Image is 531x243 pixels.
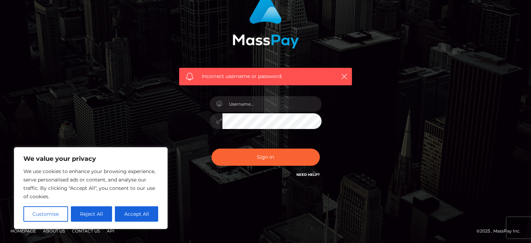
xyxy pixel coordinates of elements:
[104,226,117,236] a: API
[23,155,158,163] p: We value your privacy
[23,167,158,201] p: We use cookies to enhance your browsing experience, serve personalised ads or content, and analys...
[69,226,103,236] a: Contact Us
[477,227,526,235] div: © 2025 , MassPay Inc.
[296,172,320,177] a: Need Help?
[115,206,158,222] button: Accept All
[212,149,320,166] button: Sign in
[40,226,68,236] a: About Us
[202,73,329,80] span: Incorrect username or password.
[23,206,68,222] button: Customise
[71,206,112,222] button: Reject All
[8,226,39,236] a: Homepage
[222,96,322,112] input: Username...
[14,147,168,229] div: We value your privacy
